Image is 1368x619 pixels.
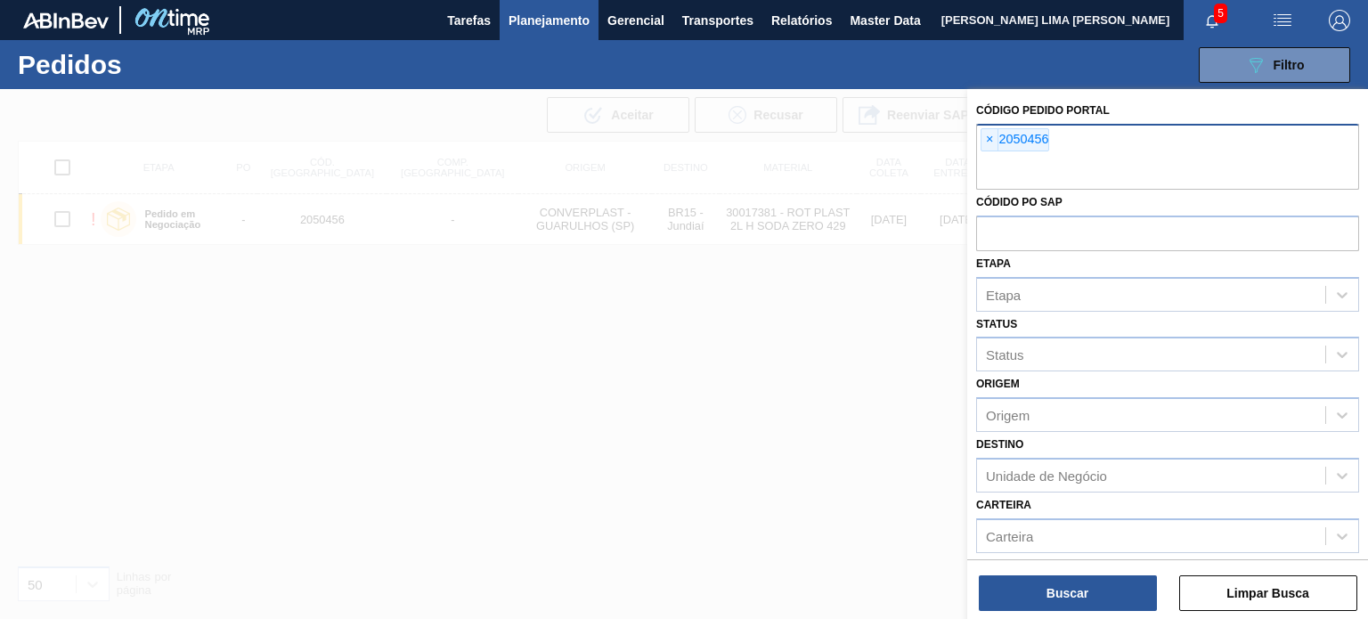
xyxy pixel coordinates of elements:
img: userActions [1272,10,1293,31]
button: Filtro [1199,47,1350,83]
span: Planejamento [509,10,590,31]
div: Carteira [986,528,1033,543]
label: Carteira [976,499,1031,511]
span: Master Data [850,10,920,31]
span: Filtro [1274,58,1305,72]
label: Código Pedido Portal [976,104,1110,117]
div: 2050456 [981,128,1049,151]
h1: Pedidos [18,54,273,75]
label: Origem [976,378,1020,390]
img: Logout [1329,10,1350,31]
button: Notificações [1184,8,1241,33]
span: Tarefas [447,10,491,31]
img: TNhmsLtSVTkK8tSr43FrP2fwEKptu5GPRR3wAAAABJRU5ErkJggg== [23,12,109,29]
div: Etapa [986,287,1021,302]
div: Origem [986,408,1030,423]
div: Status [986,347,1024,362]
span: Gerencial [607,10,664,31]
label: Etapa [976,257,1011,270]
label: Status [976,318,1017,330]
span: × [981,129,998,151]
span: Relatórios [771,10,832,31]
span: 5 [1214,4,1227,23]
label: Códido PO SAP [976,196,1063,208]
span: Transportes [682,10,753,31]
label: Destino [976,438,1023,451]
div: Unidade de Negócio [986,468,1107,483]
